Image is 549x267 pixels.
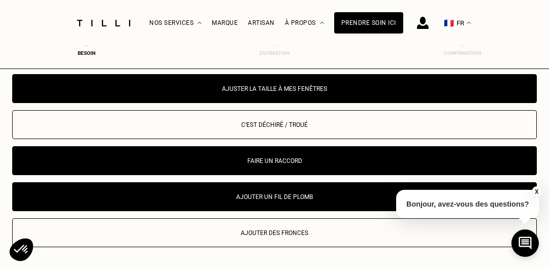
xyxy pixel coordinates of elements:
[417,17,429,29] img: icône connexion
[12,74,537,103] button: Ajuster la taille à mes fenêtres
[248,19,275,26] a: Artisan
[18,229,531,237] div: Ajouter des fronces
[18,157,531,164] div: Faire un raccord
[396,190,539,218] p: Bonjour, avez-vous des questions?
[12,182,537,211] button: Ajouter un fil de plomb
[12,146,537,175] button: Faire un raccord
[439,1,476,46] button: 🇫🇷 FR
[320,22,324,24] img: Menu déroulant à propos
[442,50,482,56] div: Confirmation
[285,1,324,46] div: À propos
[12,218,537,247] button: Ajouter des fronces
[18,121,531,128] div: C‘est déchiré / troué
[73,20,134,26] img: Logo du service de couturière Tilli
[254,50,295,56] div: Estimation
[18,85,531,92] div: Ajuster la taille à mes fenêtres
[18,193,531,201] div: Ajouter un fil de plomb
[444,18,454,28] span: 🇫🇷
[12,110,537,139] button: C‘est déchiré / troué
[67,50,107,56] div: Besoin
[467,22,471,24] img: menu déroulant
[531,186,541,197] button: X
[334,12,403,34] a: Prendre soin ici
[149,1,202,46] div: Nos services
[198,22,202,24] img: Menu déroulant
[212,19,238,26] a: Marque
